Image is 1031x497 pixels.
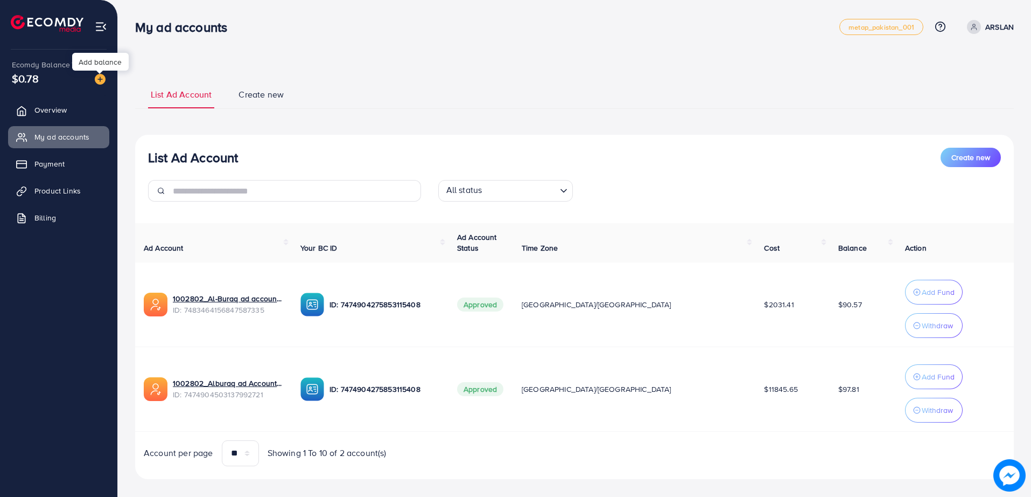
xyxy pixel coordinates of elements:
span: [GEOGRAPHIC_DATA]/[GEOGRAPHIC_DATA] [522,384,671,395]
button: Create new [941,148,1001,167]
span: Time Zone [522,243,558,253]
span: My ad accounts [34,132,89,142]
img: ic-ba-acc.ded83a64.svg [300,377,324,401]
span: ID: 7474904503137992721 [173,389,283,400]
span: Approved [457,382,503,396]
p: Add Fund [922,370,955,383]
a: 1002802_Alburaq ad Account 1_1740386843243 [173,378,283,389]
span: Product Links [34,185,81,196]
span: $11845.65 [764,384,797,395]
img: ic-ads-acc.e4c84228.svg [144,293,167,316]
a: metap_pakistan_001 [839,19,923,35]
div: <span class='underline'>1002802_Alburaq ad Account 1_1740386843243</span></br>7474904503137992721 [173,378,283,400]
p: ARSLAN [985,20,1014,33]
span: $90.57 [838,299,862,310]
a: Billing [8,207,109,229]
span: Create new [239,88,284,101]
a: 1002802_Al-Buraq ad account 02_1742380041767 [173,293,283,304]
span: [GEOGRAPHIC_DATA]/[GEOGRAPHIC_DATA] [522,299,671,310]
span: $2031.41 [764,299,794,310]
button: Add Fund [905,364,963,389]
span: Ad Account Status [457,232,497,253]
span: Account per page [144,447,213,459]
p: Add Fund [922,286,955,299]
p: Withdraw [922,404,953,417]
h3: List Ad Account [148,150,238,165]
span: Overview [34,105,67,115]
span: Your BC ID [300,243,338,253]
img: image [993,459,1025,491]
span: Action [905,243,927,253]
span: Approved [457,298,503,312]
div: <span class='underline'>1002802_Al-Buraq ad account 02_1742380041767</span></br>7483464156847587335 [173,293,283,315]
span: Showing 1 To 10 of 2 account(s) [268,447,387,459]
span: Ad Account [144,243,184,253]
span: $97.81 [838,384,859,395]
p: ID: 7474904275853115408 [329,298,440,311]
a: My ad accounts [8,126,109,148]
span: All status [444,182,485,199]
span: ID: 7483464156847587335 [173,305,283,315]
input: Search for option [485,182,555,199]
img: logo [11,15,83,32]
img: ic-ads-acc.e4c84228.svg [144,377,167,401]
span: Balance [838,243,867,253]
span: metap_pakistan_001 [848,24,914,31]
img: ic-ba-acc.ded83a64.svg [300,293,324,316]
h3: My ad accounts [135,19,236,35]
span: Payment [34,158,65,169]
span: $0.78 [12,71,39,86]
a: Payment [8,153,109,175]
span: Ecomdy Balance [12,59,70,70]
a: ARSLAN [963,20,1014,34]
span: Create new [951,152,990,163]
img: image [95,74,106,85]
span: Billing [34,212,56,223]
p: Withdraw [922,319,953,332]
span: Cost [764,243,780,253]
button: Withdraw [905,313,963,338]
img: menu [95,20,107,33]
span: List Ad Account [151,88,212,101]
div: Add balance [72,53,129,71]
button: Withdraw [905,398,963,423]
a: Overview [8,99,109,121]
p: ID: 7474904275853115408 [329,383,440,396]
button: Add Fund [905,280,963,305]
a: Product Links [8,180,109,202]
div: Search for option [438,180,573,202]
